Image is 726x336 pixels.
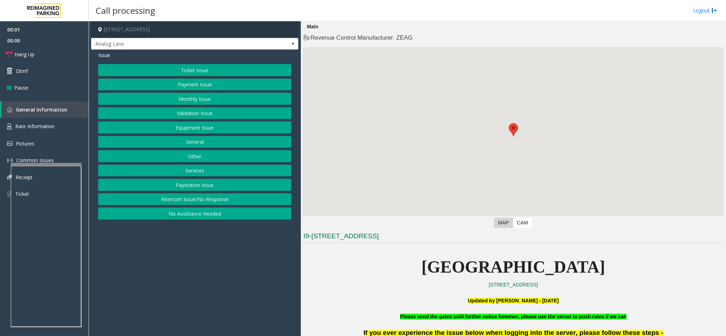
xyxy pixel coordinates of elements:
span: Dtmf [16,67,28,75]
button: Equipment Issue [98,121,291,133]
img: 'icon' [7,158,13,163]
button: Monthly Issue [98,93,291,105]
button: Services [98,165,291,177]
button: General [98,136,291,148]
img: 'icon' [7,107,12,112]
span: Issue [98,51,110,59]
button: Payment Issue [98,79,291,91]
a: General Information [1,101,89,118]
h4: Revenue Control Manufacturer: ZEAG [303,34,723,42]
button: Ticket Issue [98,64,291,76]
div: 777 Bay Street, Toronto, ON [509,123,518,136]
span: Pictures [16,140,34,147]
span: Rate Information [15,123,55,130]
span: Pause [14,84,28,91]
img: 'icon' [7,175,12,180]
button: Other [98,150,291,162]
a: [STREET_ADDRESS] [489,282,538,287]
h4: [STREET_ADDRESS] [91,21,298,38]
h3: Call processing [92,2,159,19]
b: Please vend the gates until further notice however, please use the server to push rates if we can [400,314,626,319]
img: 'icon' [7,191,12,197]
label: CAM [513,218,532,228]
button: Intercom Issue/No Response [98,193,291,205]
span: [GEOGRAPHIC_DATA] [422,257,605,276]
b: Updated by [PERSON_NAME] - [DATE] [468,298,558,303]
h3: I9-[STREET_ADDRESS] [303,232,723,243]
img: logout [711,7,717,14]
div: Main [305,21,320,33]
button: No Assistance Needed [98,207,291,220]
span: Analog Lane [91,38,257,50]
label: Map [494,218,513,228]
img: 'icon' [7,141,12,146]
a: Logout [693,7,717,14]
span: General Information [16,106,67,113]
span: Common Issues [16,157,54,164]
img: 'icon' [7,123,12,130]
button: Paystation Issue [98,179,291,191]
span: Hang Up [15,51,34,58]
button: Validation Issue [98,107,291,119]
